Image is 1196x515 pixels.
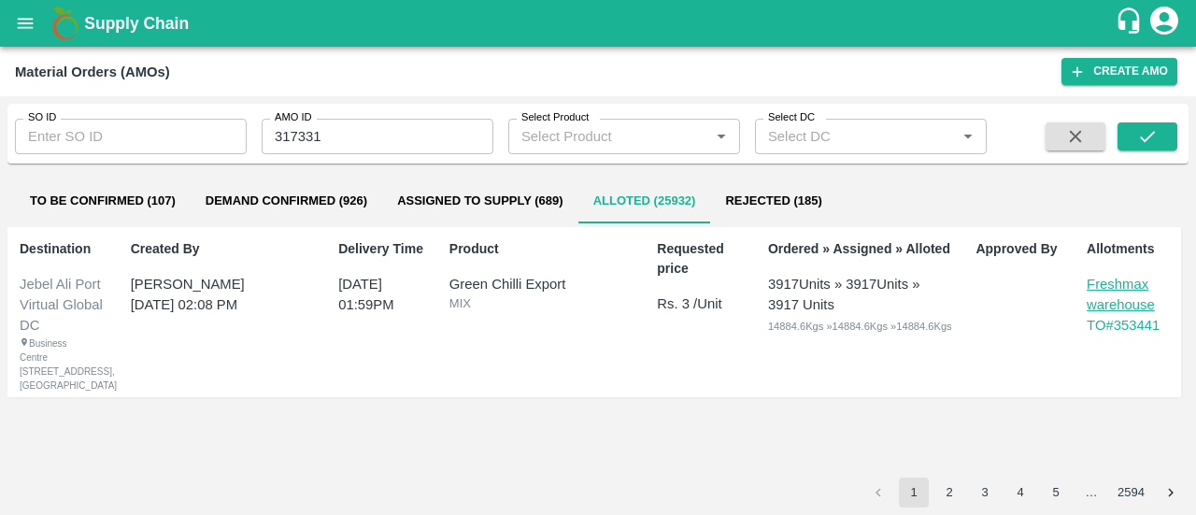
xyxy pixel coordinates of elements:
p: Delivery Time [338,239,428,259]
label: SO ID [28,110,56,125]
button: Open [956,124,980,149]
div: account of current user [1147,4,1181,43]
a: TO#353441 [1087,315,1176,336]
span: 14884.6 Kgs » 14884.6 Kgs » 14884.6 Kgs [768,321,952,332]
p: Allotments [1087,239,1176,259]
nav: pagination navigation [861,478,1189,508]
button: page 1 [899,478,929,508]
button: Open [709,124,733,149]
p: Destination [20,239,109,259]
p: Green Chilli Export [449,274,636,294]
p: TO# 353441 [1087,315,1176,336]
button: Demand Confirmed (926) [191,179,382,223]
input: Enter AMO ID [262,119,493,154]
label: Select Product [521,110,589,125]
button: Go to page 2594 [1112,478,1150,508]
div: … [1076,484,1106,502]
button: To Be Confirmed (107) [15,179,191,223]
button: Go to next page [1156,478,1186,508]
div: customer-support [1115,7,1147,40]
button: open drawer [4,2,47,45]
button: Assigned to Supply (689) [382,179,578,223]
p: [DATE] 02:08 PM [131,294,295,315]
button: Go to page 2 [934,478,964,508]
div: Material Orders (AMOs) [15,60,170,84]
b: Supply Chain [84,14,189,33]
p: MIX [449,294,636,313]
button: Go to page 4 [1005,478,1035,508]
p: [DATE] 01:59PM [338,274,406,316]
div: 3917 Units » 3917 Units » 3917 Units [768,274,955,316]
label: Select DC [768,110,815,125]
button: Create AMO [1061,58,1177,85]
p: [PERSON_NAME] [131,274,295,294]
button: Go to page 3 [970,478,1000,508]
img: logo [47,5,84,42]
input: Select Product [514,124,704,149]
p: Ordered » Assigned » Alloted [768,239,955,259]
p: Freshmax warehouse [1087,274,1176,316]
input: Enter SO ID [15,119,247,154]
button: Go to page 5 [1041,478,1071,508]
a: Supply Chain [84,10,1115,36]
input: Select DC [761,124,926,149]
button: Alloted (25932) [578,179,711,223]
button: Rejected (185) [710,179,836,223]
div: Business Centre [STREET_ADDRESS], [GEOGRAPHIC_DATA] [20,336,72,393]
p: Created By [131,239,318,259]
p: Approved By [975,239,1065,259]
p: Requested price [657,239,747,279]
label: AMO ID [275,110,312,125]
p: Rs. 3 /Unit [657,293,747,314]
p: Product [449,239,636,259]
div: Jebel Ali Port Virtual Global DC [20,274,107,336]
